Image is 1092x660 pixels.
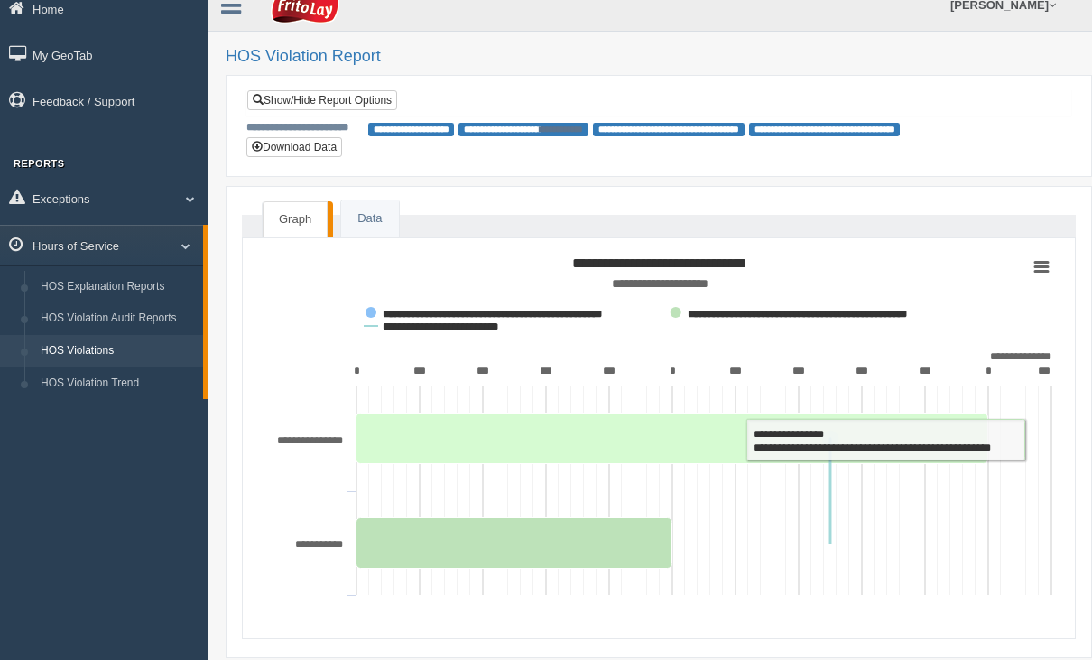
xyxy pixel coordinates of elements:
a: Graph [263,201,328,237]
a: HOS Violation Trend [32,367,203,400]
a: Show/Hide Report Options [247,90,397,110]
a: Data [341,200,398,237]
h2: HOS Violation Report [226,48,1074,66]
button: Download Data [246,137,342,157]
a: HOS Violations [32,335,203,367]
a: HOS Violation Audit Reports [32,302,203,335]
a: HOS Explanation Reports [32,271,203,303]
